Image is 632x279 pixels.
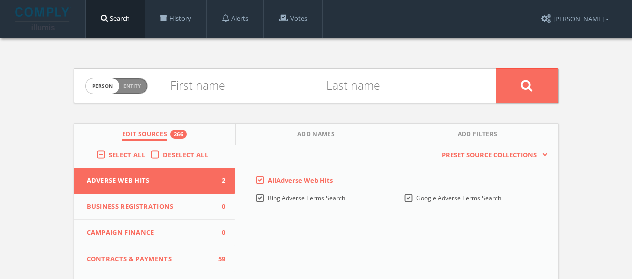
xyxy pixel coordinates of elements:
[458,130,498,141] span: Add Filters
[74,124,236,145] button: Edit Sources266
[268,176,333,185] span: All Adverse Web Hits
[122,130,167,141] span: Edit Sources
[86,78,119,94] span: person
[74,246,236,273] button: Contracts & Payments59
[74,194,236,220] button: Business Registrations0
[87,228,211,238] span: Campaign Finance
[210,228,225,238] span: 0
[210,176,225,186] span: 2
[109,150,145,159] span: Select All
[87,202,211,212] span: Business Registrations
[236,124,397,145] button: Add Names
[87,254,211,264] span: Contracts & Payments
[416,194,501,202] span: Google Adverse Terms Search
[397,124,558,145] button: Add Filters
[297,130,335,141] span: Add Names
[15,7,71,30] img: illumis
[74,168,236,194] button: Adverse Web Hits2
[268,194,345,202] span: Bing Adverse Terms Search
[123,82,141,90] span: Entity
[437,150,542,160] span: Preset Source Collections
[87,176,211,186] span: Adverse Web Hits
[170,130,187,139] div: 266
[74,220,236,246] button: Campaign Finance0
[210,254,225,264] span: 59
[210,202,225,212] span: 0
[437,150,548,160] button: Preset Source Collections
[163,150,208,159] span: Deselect All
